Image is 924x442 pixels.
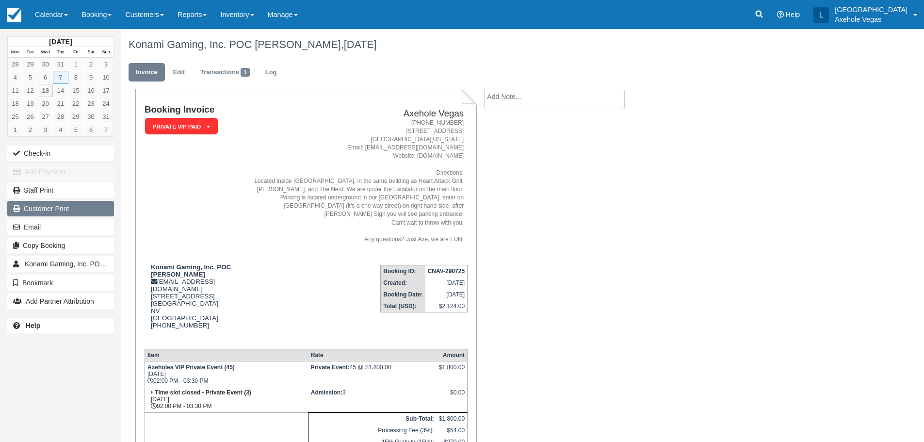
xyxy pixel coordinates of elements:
[308,413,437,425] th: Sub-Total:
[129,39,807,50] h1: Konami Gaming, Inc. POC [PERSON_NAME],
[8,84,23,97] a: 11
[258,63,284,82] a: Log
[49,38,72,46] strong: [DATE]
[7,146,114,161] button: Check-in
[8,97,23,110] a: 18
[437,413,468,425] td: $1,800.00
[813,7,829,23] div: L
[23,84,38,97] a: 12
[145,105,233,115] h1: Booking Invoice
[98,71,113,84] a: 10
[68,97,83,110] a: 22
[98,97,113,110] a: 24
[437,425,468,436] td: $54.00
[53,47,68,58] th: Thu
[237,119,464,244] address: [PHONE_NUMBER] [STREET_ADDRESS] [GEOGRAPHIC_DATA][US_STATE] Email: [EMAIL_ADDRESS][DOMAIN_NAME] W...
[38,47,53,58] th: Wed
[98,58,113,71] a: 3
[98,123,113,136] a: 7
[83,71,98,84] a: 9
[7,318,114,333] a: Help
[145,118,218,135] em: Private VIP Paid
[83,123,98,136] a: 6
[7,256,114,272] a: Konami Gaming, Inc. POC [PERSON_NAME]
[7,219,114,235] button: Email
[193,63,257,82] a: Transactions1
[38,84,53,97] a: 13
[7,164,114,180] button: Add Payment
[777,11,784,18] i: Help
[381,277,425,289] th: Created:
[308,361,437,387] td: 45 @ $1,800.00
[145,263,233,341] div: [EMAIL_ADDRESS][DOMAIN_NAME] [STREET_ADDRESS] [GEOGRAPHIC_DATA] NV [GEOGRAPHIC_DATA] [PHONE_NUMBER]
[8,58,23,71] a: 28
[38,110,53,123] a: 27
[7,238,114,253] button: Copy Booking
[68,71,83,84] a: 8
[428,268,465,275] strong: CNAV-290725
[68,84,83,97] a: 15
[835,15,908,24] p: Axehole Vegas
[155,389,251,396] strong: Time slot closed - Private Event (3)
[38,97,53,110] a: 20
[786,11,800,18] span: Help
[83,58,98,71] a: 2
[166,63,192,82] a: Edit
[38,123,53,136] a: 3
[23,123,38,136] a: 2
[68,47,83,58] th: Fri
[241,68,250,77] span: 1
[425,289,468,300] td: [DATE]
[23,110,38,123] a: 26
[83,47,98,58] th: Sat
[7,294,114,309] button: Add Partner Attribution
[68,58,83,71] a: 1
[145,387,308,412] td: [DATE] 02:00 PM - 03:30 PM
[8,71,23,84] a: 4
[53,58,68,71] a: 31
[147,364,235,371] strong: Axeholes VIP Private Event (45)
[8,123,23,136] a: 1
[308,387,437,412] td: 3
[311,364,350,371] strong: Private Event
[83,84,98,97] a: 16
[53,97,68,110] a: 21
[53,84,68,97] a: 14
[7,182,114,198] a: Staff Print
[381,300,425,312] th: Total (USD):
[145,117,214,135] a: Private VIP Paid
[7,8,21,22] img: checkfront-main-nav-mini-logo.png
[8,47,23,58] th: Mon
[23,97,38,110] a: 19
[25,260,162,268] span: Konami Gaming, Inc. POC [PERSON_NAME]
[23,47,38,58] th: Tue
[381,265,425,277] th: Booking ID:
[311,389,342,396] strong: Admission
[53,71,68,84] a: 7
[38,58,53,71] a: 30
[425,277,468,289] td: [DATE]
[7,275,114,291] button: Bookmark
[237,109,464,119] h2: Axehole Vegas
[83,110,98,123] a: 30
[308,425,437,436] td: Processing Fee (3%):
[23,58,38,71] a: 29
[98,84,113,97] a: 17
[7,201,114,216] a: Customer Print
[129,63,165,82] a: Invoice
[835,5,908,15] p: [GEOGRAPHIC_DATA]
[151,263,231,278] strong: Konami Gaming, Inc. POC [PERSON_NAME]
[26,322,40,329] b: Help
[439,364,465,378] div: $1,800.00
[68,123,83,136] a: 5
[308,349,437,361] th: Rate
[53,110,68,123] a: 28
[381,289,425,300] th: Booking Date:
[145,361,308,387] td: [DATE] 02:00 PM - 03:30 PM
[98,47,113,58] th: Sun
[68,110,83,123] a: 29
[83,97,98,110] a: 23
[425,300,468,312] td: $2,124.00
[98,110,113,123] a: 31
[437,349,468,361] th: Amount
